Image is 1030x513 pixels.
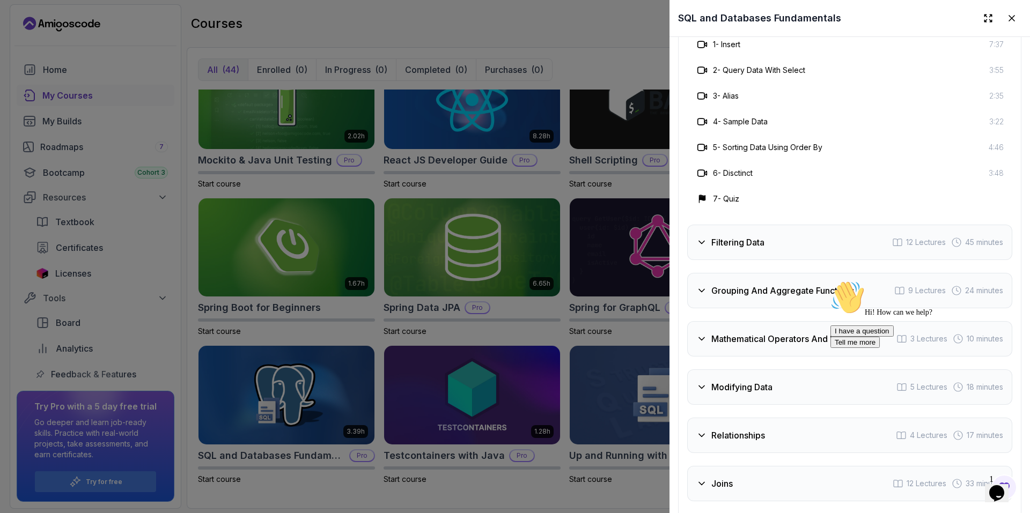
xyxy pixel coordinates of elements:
[711,381,772,393] h3: Modifying Data
[678,11,841,26] h2: SQL and Databases Fundamentals
[989,168,1004,179] span: 3:48
[713,142,822,153] h3: 5 - Sorting Data Using Order By
[907,478,946,489] span: 12 Lectures
[711,429,765,442] h3: Relationships
[713,194,739,204] h3: 7 - Quiz
[979,9,998,28] button: Expand drawer
[965,237,1003,248] span: 45 minutes
[989,142,1004,153] span: 4:46
[906,237,946,248] span: 12 Lectures
[687,418,1012,453] button: Relationships4 Lectures 17 minutes
[687,225,1012,260] button: Filtering Data12 Lectures 45 minutes
[989,39,1004,50] span: 7:37
[4,61,54,72] button: Tell me more
[711,236,764,249] h3: Filtering Data
[985,470,1019,502] iframe: chat widget
[711,284,854,297] h3: Grouping And Aggregate Functions
[4,49,68,61] button: I have a question
[4,4,39,39] img: :wave:
[687,369,1012,405] button: Modifying Data5 Lectures 18 minutes
[711,332,868,345] h3: Mathematical Operators And Functions
[687,466,1012,501] button: Joins12 Lectures 33 minutes
[713,91,739,101] h3: 3 - Alias
[713,39,740,50] h3: 1 - Insert
[687,321,1012,356] button: Mathematical Operators And Functions3 Lectures 10 minutes
[687,273,1012,308] button: Grouping And Aggregate Functions9 Lectures 24 minutes
[966,478,1003,489] span: 33 minutes
[826,276,1019,465] iframe: chat widget
[989,116,1004,127] span: 3:22
[711,477,733,490] h3: Joins
[989,65,1004,76] span: 3:55
[713,116,768,127] h3: 4 - Sample Data
[4,32,106,40] span: Hi! How can we help?
[713,65,805,76] h3: 2 - Query Data With Select
[989,91,1004,101] span: 2:35
[4,4,197,72] div: 👋Hi! How can we help?I have a questionTell me more
[713,168,753,179] h3: 6 - Disctinct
